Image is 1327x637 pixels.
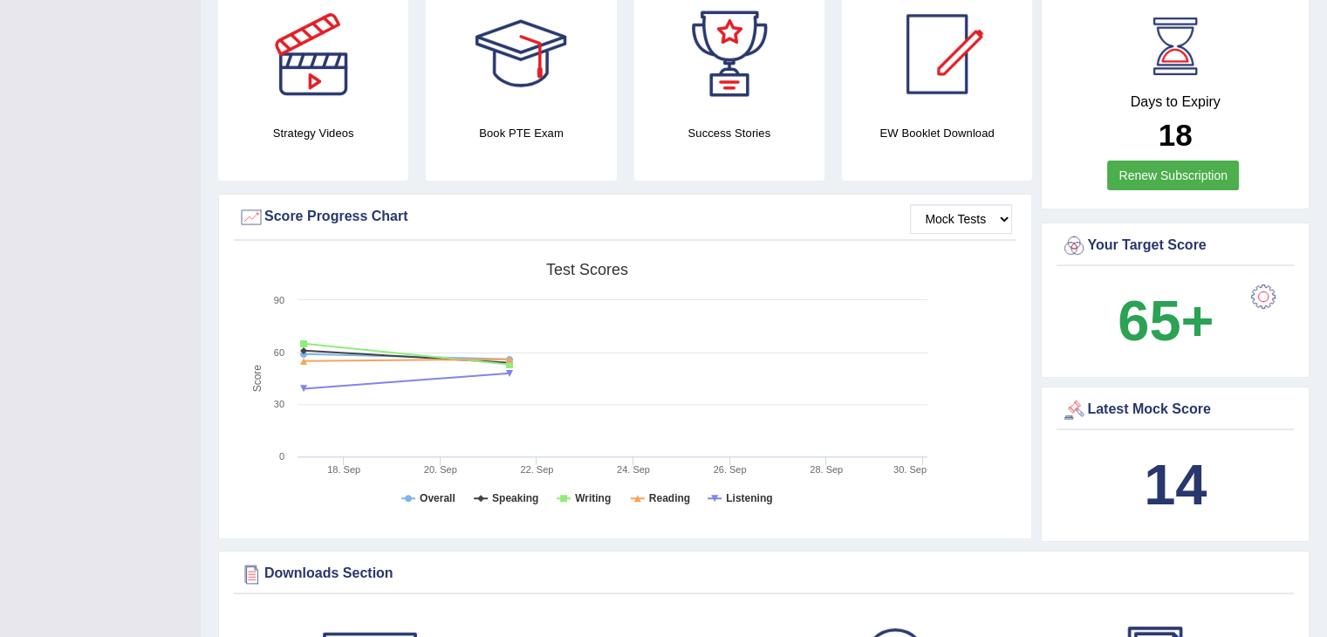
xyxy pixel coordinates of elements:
b: 18 [1159,118,1193,152]
a: Renew Subscription [1107,161,1239,190]
tspan: 24. Sep [617,464,650,475]
h4: Book PTE Exam [426,124,616,142]
tspan: 20. Sep [424,464,457,475]
tspan: Reading [649,492,690,504]
b: 14 [1144,453,1207,517]
h4: Success Stories [634,124,824,142]
h4: Days to Expiry [1061,94,1289,110]
text: 60 [274,347,284,358]
text: 30 [274,399,284,409]
tspan: Overall [420,492,455,504]
tspan: 22. Sep [520,464,553,475]
tspan: 28. Sep [810,464,843,475]
div: Your Target Score [1061,233,1289,259]
tspan: Writing [575,492,611,504]
tspan: 18. Sep [327,464,360,475]
tspan: 26. Sep [714,464,747,475]
tspan: Listening [726,492,772,504]
div: Downloads Section [238,561,1289,587]
div: Latest Mock Score [1061,397,1289,423]
b: 65+ [1118,289,1214,353]
div: Score Progress Chart [238,204,1012,230]
tspan: Score [251,365,263,393]
h4: Strategy Videos [218,124,408,142]
tspan: 30. Sep [893,464,927,475]
h4: EW Booklet Download [842,124,1032,142]
tspan: Test scores [546,261,628,278]
tspan: Speaking [492,492,538,504]
text: 90 [274,295,284,305]
text: 0 [279,451,284,462]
